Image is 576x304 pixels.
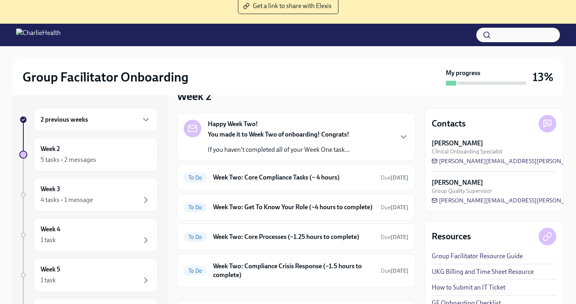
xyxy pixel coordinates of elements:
[184,234,207,240] span: To Do
[184,260,408,281] a: To DoWeek Two: Compliance Crisis Response (~1.5 hours to complete)Due[DATE]
[41,196,93,204] div: 4 tasks • 1 message
[432,139,483,148] strong: [PERSON_NAME]
[432,187,492,195] span: Group Quality Supervisor
[23,69,189,85] h2: Group Facilitator Onboarding
[184,201,408,214] a: To DoWeek Two: Get To Know Your Role (~4 hours to complete)Due[DATE]
[446,69,480,78] strong: My progress
[41,145,60,153] h6: Week 2
[391,267,408,274] strong: [DATE]
[245,2,332,10] span: Get a link to share with Elexis
[208,120,258,129] strong: Happy Week Two!
[19,258,158,292] a: Week 51 task
[19,178,158,212] a: Week 34 tasks • 1 message
[41,115,88,124] h6: 2 previous weeks
[432,283,505,292] a: How to Submit an IT Ticket
[381,267,408,275] span: October 13th, 2025 10:00
[19,138,158,171] a: Week 25 tasks • 2 messages
[184,175,207,181] span: To Do
[208,131,349,138] strong: You made it to Week Two of onboarding! Congrats!
[391,234,408,241] strong: [DATE]
[16,29,61,41] img: CharlieHealth
[432,252,523,261] a: Group Facilitator Resource Guide
[432,148,502,155] span: Clinical Onboarding Specialist
[213,262,374,280] h6: Week Two: Compliance Crisis Response (~1.5 hours to complete)
[184,268,207,274] span: To Do
[184,231,408,243] a: To DoWeek Two: Core Processes (~1.25 hours to complete)Due[DATE]
[41,225,60,234] h6: Week 4
[41,155,96,164] div: 5 tasks • 2 messages
[432,178,483,187] strong: [PERSON_NAME]
[391,204,408,211] strong: [DATE]
[41,236,56,245] div: 1 task
[184,171,408,184] a: To DoWeek Two: Core Compliance Tasks (~ 4 hours)Due[DATE]
[381,204,408,211] span: October 13th, 2025 10:00
[381,233,408,241] span: October 13th, 2025 10:00
[381,234,408,241] span: Due
[381,174,408,181] span: Due
[213,233,374,241] h6: Week Two: Core Processes (~1.25 hours to complete)
[391,174,408,181] strong: [DATE]
[34,108,158,131] div: 2 previous weeks
[213,173,374,182] h6: Week Two: Core Compliance Tasks (~ 4 hours)
[432,118,466,130] h4: Contacts
[41,276,56,285] div: 1 task
[381,174,408,182] span: October 13th, 2025 10:00
[533,70,553,84] h3: 13%
[213,203,374,212] h6: Week Two: Get To Know Your Role (~4 hours to complete)
[184,204,207,210] span: To Do
[432,267,534,276] a: UKG Billing and Time Sheet Resource
[41,185,60,194] h6: Week 3
[41,265,60,274] h6: Week 5
[19,218,158,252] a: Week 41 task
[381,267,408,274] span: Due
[381,204,408,211] span: Due
[177,89,211,103] h3: Week 2
[432,231,471,243] h4: Resources
[208,145,350,154] p: If you haven't completed all of your Week One task...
